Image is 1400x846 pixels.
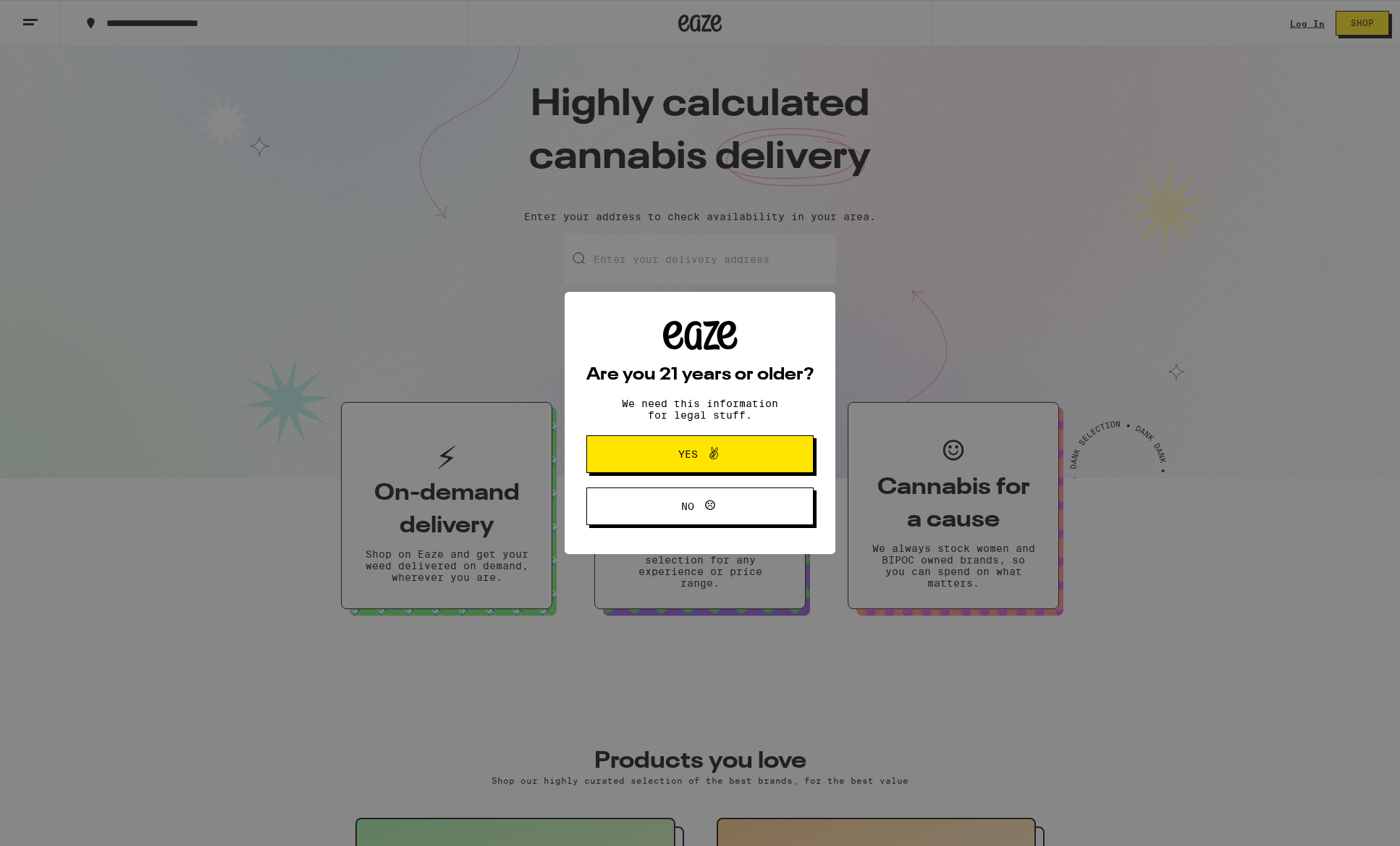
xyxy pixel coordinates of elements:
button: No [586,487,814,525]
h2: Are you 21 years or older? [586,367,814,384]
p: We need this information for legal stuff. [610,398,790,421]
button: Yes [586,435,814,473]
span: No [681,501,694,511]
span: Yes [678,449,698,459]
